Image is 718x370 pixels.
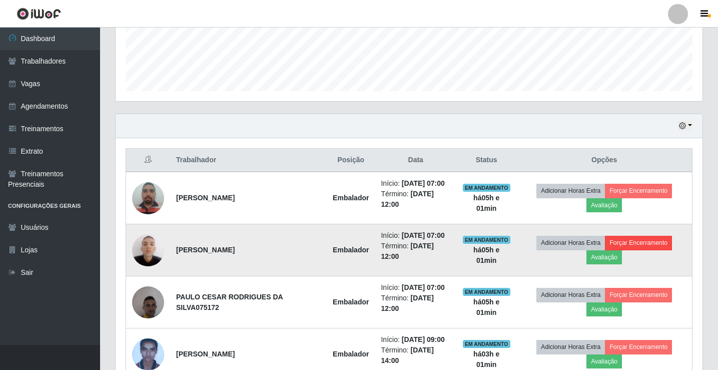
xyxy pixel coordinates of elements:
[605,340,672,354] button: Forçar Encerramento
[381,282,450,293] li: Início:
[176,293,283,311] strong: PAULO CESAR RODRIGUES DA SILVA075172
[473,298,499,316] strong: há 05 h e 01 min
[473,350,499,368] strong: há 03 h e 01 min
[463,236,510,244] span: EM ANDAMENTO
[381,293,450,314] li: Término:
[456,149,516,172] th: Status
[586,250,622,264] button: Avaliação
[586,302,622,316] button: Avaliação
[381,345,450,366] li: Término:
[327,149,375,172] th: Posição
[463,184,510,192] span: EM ANDAMENTO
[381,189,450,210] li: Término:
[586,354,622,368] button: Avaliação
[381,241,450,262] li: Término:
[333,194,369,202] strong: Embalador
[381,334,450,345] li: Início:
[381,178,450,189] li: Início:
[473,194,499,212] strong: há 05 h e 01 min
[333,298,369,306] strong: Embalador
[536,288,605,302] button: Adicionar Horas Extra
[536,184,605,198] button: Adicionar Horas Extra
[605,236,672,250] button: Forçar Encerramento
[132,177,164,219] img: 1686264689334.jpeg
[333,350,369,358] strong: Embalador
[473,246,499,264] strong: há 05 h e 01 min
[176,246,235,254] strong: [PERSON_NAME]
[375,149,456,172] th: Data
[170,149,327,172] th: Trabalhador
[402,335,445,343] time: [DATE] 09:00
[402,283,445,291] time: [DATE] 07:00
[605,288,672,302] button: Forçar Encerramento
[132,281,164,323] img: 1701560793571.jpeg
[132,229,164,271] img: 1701349754449.jpeg
[333,246,369,254] strong: Embalador
[402,231,445,239] time: [DATE] 07:00
[536,340,605,354] button: Adicionar Horas Extra
[463,340,510,348] span: EM ANDAMENTO
[17,8,61,20] img: CoreUI Logo
[586,198,622,212] button: Avaliação
[536,236,605,250] button: Adicionar Horas Extra
[516,149,692,172] th: Opções
[605,184,672,198] button: Forçar Encerramento
[381,230,450,241] li: Início:
[176,350,235,358] strong: [PERSON_NAME]
[463,288,510,296] span: EM ANDAMENTO
[176,194,235,202] strong: [PERSON_NAME]
[402,179,445,187] time: [DATE] 07:00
